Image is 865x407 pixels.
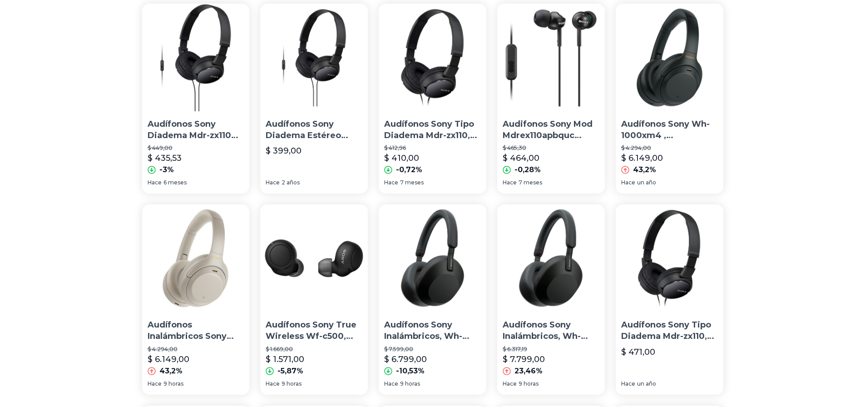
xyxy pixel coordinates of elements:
[503,152,539,164] p: $ 464,00
[148,380,162,387] span: Hace
[497,204,605,312] img: Audífonos Sony Inalámbricos, Wh-1000xm5 Color Negro
[396,164,422,175] p: -0,72%
[148,179,162,186] span: Hace
[142,4,250,194] a: Audífonos Sony Diadema Mdr-zx110 Ap Con Manos LibresAudífonos Sony Diadema Mdr-zx110 Ap Con Manos...
[633,164,656,175] p: 43,2%
[148,319,244,342] p: Audífonos Inalámbricos Sony Wh-1000xm4, Color Silver
[400,380,420,387] span: 9 horas
[266,319,362,342] p: Audífonos Sony True Wireless Wf-c500, Color Negro
[260,4,368,111] img: Audífonos Sony Diadema Estéreo Manos Libres Mdr-zx110ap
[621,144,718,152] p: $ 4.294,00
[616,4,723,194] a: Audífonos Sony Wh-1000xm4 , Inalámbricos Color NegroAudífonos Sony Wh-1000xm4 , Inalámbricos Colo...
[503,380,517,387] span: Hace
[266,380,280,387] span: Hace
[282,380,302,387] span: 9 horas
[384,179,398,186] span: Hace
[621,346,655,358] p: $ 471,00
[503,119,599,141] p: Audifonos Sony Mod Mdrex110apbquc Negro
[266,179,280,186] span: Hace
[379,204,486,394] a: Audífonos Sony Inalámbricos, Wh-1000xm5 Color NegroAudífonos Sony Inalámbricos, Wh-1000xm5 Color ...
[384,152,419,164] p: $ 410,00
[148,353,189,366] p: $ 6.149,00
[621,380,635,387] span: Hace
[616,4,723,111] img: Audífonos Sony Wh-1000xm4 , Inalámbricos Color Negro
[379,4,486,111] img: Audífonos Sony Tipo Diadema Mdr-zx110, Color Negro
[503,144,599,152] p: $ 465,30
[163,179,187,186] span: 6 meses
[519,179,542,186] span: 7 meses
[503,319,599,342] p: Audífonos Sony Inalámbricos, Wh-1000xm5 Color Negro
[497,204,605,394] a: Audífonos Sony Inalámbricos, Wh-1000xm5 Color NegroAudífonos Sony Inalámbricos, Wh-1000xm5 Color ...
[142,204,250,394] a: Audífonos Inalámbricos Sony Wh-1000xm4, Color SilverAudífonos Inalámbricos Sony Wh-1000xm4, Color...
[637,380,656,387] span: un año
[503,353,545,366] p: $ 7.799,00
[260,204,368,312] img: Audífonos Sony True Wireless Wf-c500, Color Negro
[148,152,182,164] p: $ 435,53
[519,380,539,387] span: 9 horas
[148,119,244,141] p: Audífonos Sony Diadema Mdr-zx110 Ap Con Manos Libres
[621,179,635,186] span: Hace
[142,204,250,312] img: Audífonos Inalámbricos Sony Wh-1000xm4, Color Silver
[159,366,183,377] p: 43,2%
[514,164,541,175] p: -0,28%
[277,366,303,377] p: -5,87%
[503,346,599,353] p: $ 6.317,19
[621,119,718,141] p: Audífonos Sony Wh-1000xm4 , Inalámbricos Color Negro
[616,204,723,312] img: Audífonos Sony Tipo Diadema Mdr-zx110, Color Negro
[621,319,718,342] p: Audífonos Sony Tipo Diadema Mdr-zx110, Color Negro
[163,380,183,387] span: 9 horas
[497,4,605,194] a: Audifonos Sony Mod Mdrex110apbquc NegroAudifonos Sony Mod Mdrex110apbquc Negro$ 465,30$ 464,00-0,...
[384,353,427,366] p: $ 6.799,00
[148,144,244,152] p: $ 449,00
[159,164,174,175] p: -3%
[616,204,723,394] a: Audífonos Sony Tipo Diadema Mdr-zx110, Color NegroAudífonos Sony Tipo Diadema Mdr-zx110, Color Ne...
[148,346,244,353] p: $ 4.294,00
[503,179,517,186] span: Hace
[396,366,425,377] p: -10,53%
[637,179,656,186] span: un año
[384,119,481,141] p: Audífonos Sony Tipo Diadema Mdr-zx110, Color Negro
[379,4,486,194] a: Audífonos Sony Tipo Diadema Mdr-zx110, Color NegroAudífonos Sony Tipo Diadema Mdr-zx110, Color Ne...
[266,144,302,157] p: $ 399,00
[142,4,250,111] img: Audífonos Sony Diadema Mdr-zx110 Ap Con Manos Libres
[260,4,368,194] a: Audífonos Sony Diadema Estéreo Manos Libres Mdr-zx110apAudífonos Sony Diadema Estéreo Manos Libre...
[260,204,368,394] a: Audífonos Sony True Wireless Wf-c500, Color NegroAudífonos Sony True Wireless Wf-c500, Color Negr...
[384,319,481,342] p: Audífonos Sony Inalámbricos, Wh-1000xm5 Color Negro
[266,353,304,366] p: $ 1.571,00
[384,144,481,152] p: $ 412,96
[621,152,663,164] p: $ 6.149,00
[384,380,398,387] span: Hace
[379,204,486,312] img: Audífonos Sony Inalámbricos, Wh-1000xm5 Color Negro
[497,4,605,111] img: Audifonos Sony Mod Mdrex110apbquc Negro
[282,179,300,186] span: 2 años
[514,366,543,377] p: 23,46%
[400,179,424,186] span: 7 meses
[266,119,362,141] p: Audífonos Sony Diadema Estéreo Manos Libres Mdr-zx110ap
[266,346,362,353] p: $ 1.669,00
[384,346,481,353] p: $ 7.599,00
